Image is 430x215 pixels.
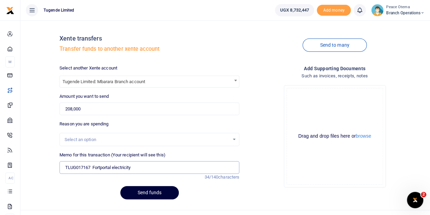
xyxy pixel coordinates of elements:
li: Toup your wallet [317,5,351,16]
button: Send funds [120,186,179,199]
span: 34/140 [204,174,218,180]
h5: Transfer funds to another xente account [59,46,239,52]
h4: Xente transfers [59,35,239,42]
small: Peace Otema [386,4,425,10]
label: Select another Xente account [59,65,117,72]
img: logo-small [6,6,14,15]
iframe: Intercom live chat [407,192,423,208]
label: Amount you want to send [59,93,109,100]
span: Add money [317,5,351,16]
a: logo-small logo-large logo-large [6,7,14,13]
li: M [5,56,15,67]
h4: Add supporting Documents [245,65,425,72]
div: File Uploader [284,85,386,187]
span: characters [218,174,239,180]
label: Reason you are spending [59,121,108,127]
span: Tugende Limited: Mbarara Branch account [60,76,239,87]
button: browse [356,134,371,138]
a: Send to many [303,39,366,52]
span: UGX 8,732,447 [280,7,309,14]
a: profile-user Peace Otema Branch Operations [371,4,425,16]
span: Tugende Limited: Mbarara Branch account [59,76,239,88]
span: Tugende Limited [41,7,77,13]
span: Branch Operations [386,10,425,16]
input: Enter extra information [59,161,239,174]
li: Ac [5,172,15,184]
li: Wallet ballance [272,4,317,16]
h4: Such as invoices, receipts, notes [245,72,425,80]
label: Memo for this transaction (Your recipient will see this) [59,152,166,158]
input: UGX [59,103,239,116]
span: 2 [421,192,426,197]
div: Drag and drop files here or [287,133,383,139]
a: Add money [317,7,351,12]
div: Select an option [65,136,229,143]
a: UGX 8,732,447 [275,4,314,16]
img: profile-user [371,4,383,16]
